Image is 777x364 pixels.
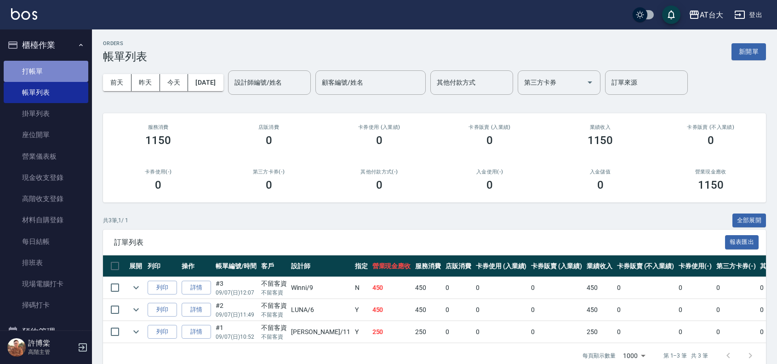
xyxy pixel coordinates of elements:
h3: 1150 [145,134,171,147]
td: Y [353,321,370,343]
th: 操作 [179,255,213,277]
td: 0 [474,321,529,343]
td: 0 [529,277,584,299]
th: 帳單編號/時間 [213,255,259,277]
a: 每日結帳 [4,231,88,252]
a: 詳情 [182,281,211,295]
h3: 0 [486,179,493,191]
a: 現金收支登錄 [4,167,88,188]
div: AT台大 [700,9,723,21]
h2: 卡券使用 (入業績) [335,124,423,130]
td: 0 [443,277,474,299]
h3: 0 [708,134,714,147]
p: 09/07 (日) 11:49 [216,311,257,319]
h2: 卡券使用(-) [114,169,202,175]
h3: 0 [266,134,272,147]
button: Open [583,75,597,90]
div: 不留客資 [261,279,287,289]
td: 0 [615,321,676,343]
th: 店販消費 [443,255,474,277]
p: 第 1–3 筆 共 3 筆 [663,352,708,360]
h3: 0 [486,134,493,147]
button: expand row [129,281,143,295]
th: 設計師 [289,255,352,277]
th: 展開 [127,255,145,277]
p: 不留客資 [261,311,287,319]
button: expand row [129,325,143,339]
p: 不留客資 [261,333,287,341]
td: 250 [413,321,443,343]
a: 掛單列表 [4,103,88,124]
td: 0 [714,277,758,299]
h3: 服務消費 [114,124,202,130]
a: 營業儀表板 [4,146,88,167]
th: 卡券使用(-) [676,255,714,277]
td: 0 [615,277,676,299]
button: 登出 [731,6,766,23]
button: 昨天 [131,74,160,91]
a: 排班表 [4,252,88,273]
th: 卡券販賣 (不入業績) [615,255,676,277]
p: 每頁顯示數量 [583,352,616,360]
th: 卡券使用 (入業績) [474,255,529,277]
a: 高階收支登錄 [4,188,88,209]
h3: 1150 [698,179,724,191]
th: 客戶 [259,255,289,277]
td: 450 [413,299,443,321]
button: 預約管理 [4,320,88,344]
button: 今天 [160,74,189,91]
h2: 卡券販賣 (不入業績) [667,124,755,130]
button: 新開單 [731,43,766,60]
h3: 0 [376,134,383,147]
p: 共 3 筆, 1 / 1 [103,216,128,225]
h2: 其他付款方式(-) [335,169,423,175]
td: 250 [584,321,615,343]
td: 450 [413,277,443,299]
th: 營業現金應收 [370,255,413,277]
img: Person [7,338,26,357]
h3: 1150 [588,134,613,147]
td: 0 [615,299,676,321]
button: AT台大 [685,6,727,24]
h2: 營業現金應收 [667,169,755,175]
td: 0 [676,299,714,321]
td: #1 [213,321,259,343]
th: 卡券販賣 (入業績) [529,255,584,277]
h2: 入金使用(-) [446,169,534,175]
h3: 0 [376,179,383,191]
p: 09/07 (日) 12:07 [216,289,257,297]
h2: 業績收入 [556,124,644,130]
th: 指定 [353,255,370,277]
td: N [353,277,370,299]
a: 現場電腦打卡 [4,273,88,295]
td: 0 [529,299,584,321]
button: [DATE] [188,74,223,91]
td: [PERSON_NAME] /11 [289,321,352,343]
td: 0 [529,321,584,343]
a: 帳單列表 [4,82,88,103]
button: 列印 [148,325,177,339]
button: 列印 [148,281,177,295]
td: Winni /9 [289,277,352,299]
button: 報表匯出 [725,235,759,249]
td: 450 [584,277,615,299]
th: 列印 [145,255,179,277]
a: 座位開單 [4,124,88,145]
h2: 第三方卡券(-) [224,169,313,175]
img: Logo [11,8,37,20]
td: 0 [443,321,474,343]
th: 業績收入 [584,255,615,277]
td: 0 [714,321,758,343]
td: 0 [714,299,758,321]
h2: 卡券販賣 (入業績) [446,124,534,130]
td: 0 [443,299,474,321]
td: 250 [370,321,413,343]
td: 0 [676,277,714,299]
p: 高階主管 [28,348,75,356]
td: 0 [474,299,529,321]
button: expand row [129,303,143,317]
button: 全部展開 [732,214,766,228]
a: 新開單 [731,47,766,56]
a: 詳情 [182,325,211,339]
th: 服務消費 [413,255,443,277]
